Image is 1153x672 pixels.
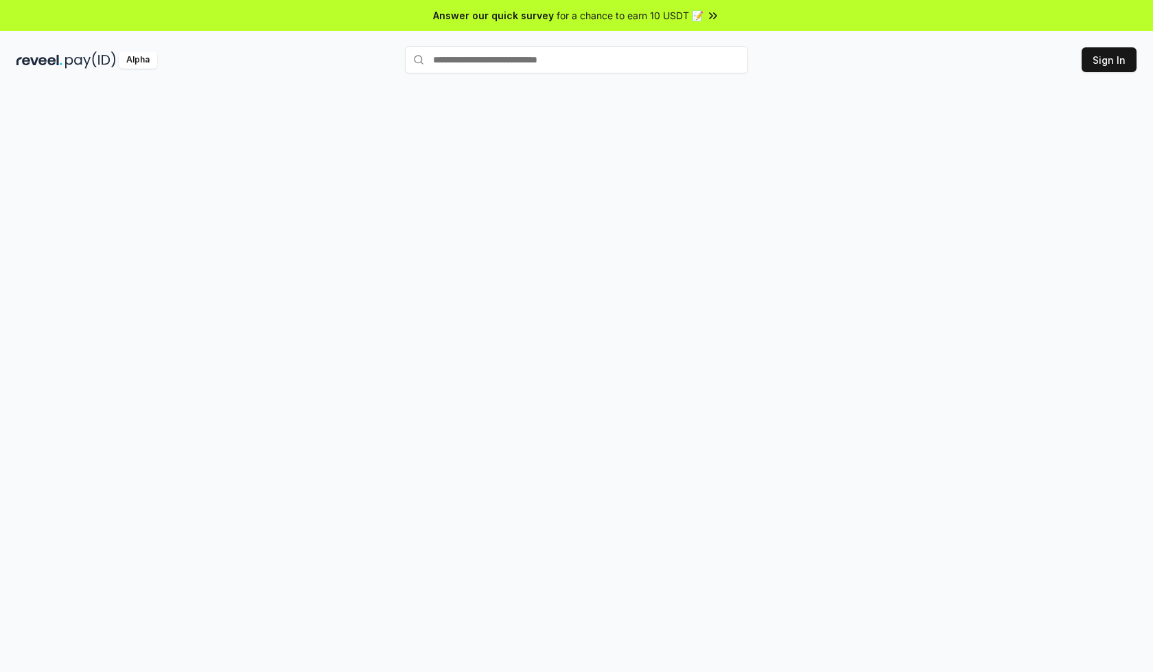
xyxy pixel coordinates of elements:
[65,51,116,69] img: pay_id
[433,8,554,23] span: Answer our quick survey
[1082,47,1137,72] button: Sign In
[119,51,157,69] div: Alpha
[16,51,62,69] img: reveel_dark
[557,8,703,23] span: for a chance to earn 10 USDT 📝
